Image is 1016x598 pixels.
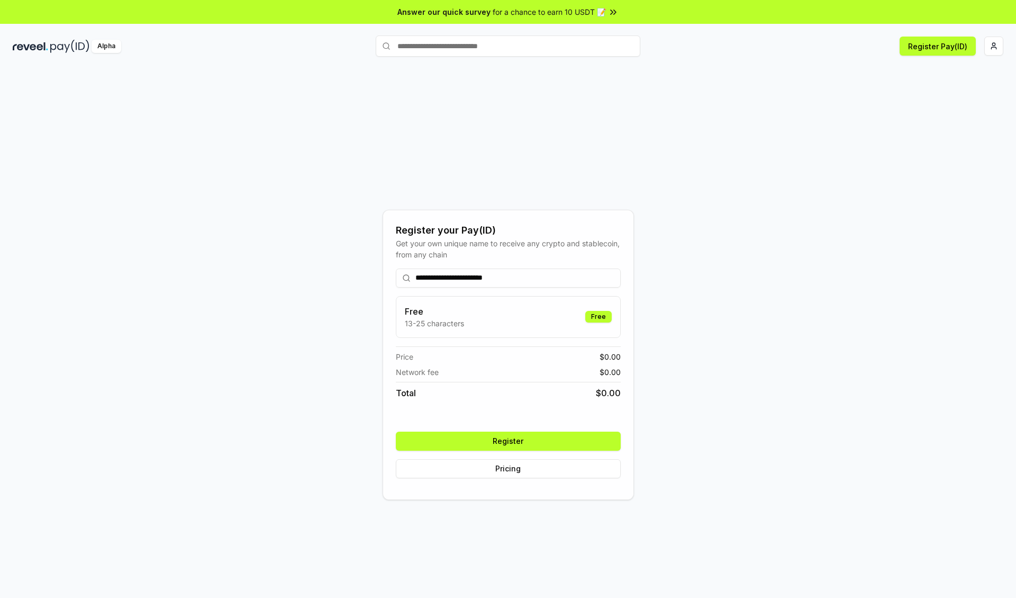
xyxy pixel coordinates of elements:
[600,367,621,378] span: $ 0.00
[396,223,621,238] div: Register your Pay(ID)
[585,311,612,323] div: Free
[405,318,464,329] p: 13-25 characters
[396,432,621,451] button: Register
[600,351,621,362] span: $ 0.00
[405,305,464,318] h3: Free
[396,238,621,260] div: Get your own unique name to receive any crypto and stablecoin, from any chain
[50,40,89,53] img: pay_id
[13,40,48,53] img: reveel_dark
[900,37,976,56] button: Register Pay(ID)
[92,40,121,53] div: Alpha
[396,351,413,362] span: Price
[596,387,621,399] span: $ 0.00
[397,6,491,17] span: Answer our quick survey
[396,367,439,378] span: Network fee
[396,387,416,399] span: Total
[396,459,621,478] button: Pricing
[493,6,606,17] span: for a chance to earn 10 USDT 📝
